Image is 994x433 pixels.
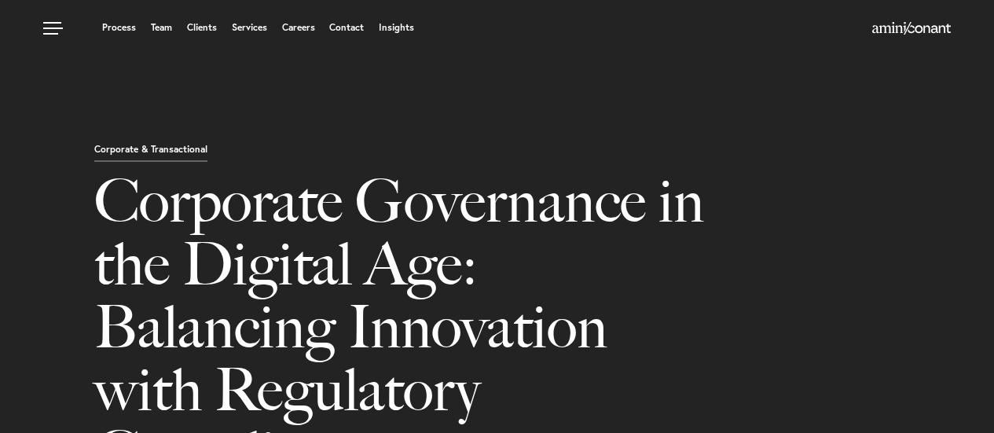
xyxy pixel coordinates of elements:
a: Services [232,23,267,32]
a: Insights [379,23,414,32]
a: Contact [329,23,364,32]
a: Clients [187,23,217,32]
a: Team [151,23,172,32]
img: Amini & Conant [872,22,951,35]
a: Home [872,23,951,35]
p: Corporate & Transactional [94,145,207,162]
a: Process [102,23,136,32]
a: Careers [282,23,315,32]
